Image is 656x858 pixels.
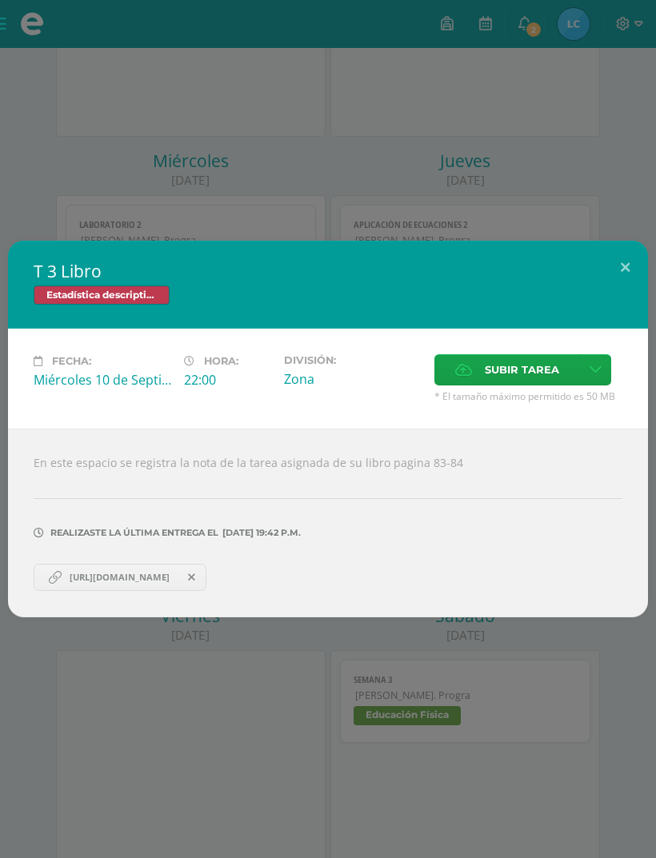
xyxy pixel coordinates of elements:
[34,371,171,389] div: Miércoles 10 de Septiembre
[8,429,648,617] div: En este espacio se registra la nota de la tarea asignada de su libro pagina 83-84
[204,355,238,367] span: Hora:
[178,569,206,586] span: Remover entrega
[34,260,622,282] h2: T 3 Libro
[50,527,218,538] span: Realizaste la última entrega el
[52,355,91,367] span: Fecha:
[34,285,170,305] span: Estadística descriptiva
[284,354,422,366] label: División:
[62,571,178,584] span: [URL][DOMAIN_NAME]
[34,564,206,591] a: [URL][DOMAIN_NAME]
[485,355,559,385] span: Subir tarea
[184,371,271,389] div: 22:00
[602,241,648,295] button: Close (Esc)
[434,389,622,403] span: * El tamaño máximo permitido es 50 MB
[284,370,422,388] div: Zona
